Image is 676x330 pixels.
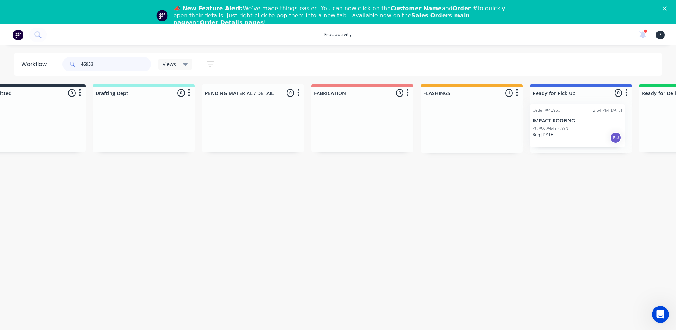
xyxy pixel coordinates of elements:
img: Factory [13,29,23,40]
b: Order # [452,5,478,12]
input: Search for orders... [81,57,151,71]
span: Views [163,60,176,68]
b: Order Details pages [200,19,264,26]
div: Close [663,6,670,11]
span: F [659,32,661,38]
div: productivity [321,29,355,40]
b: Customer Name [391,5,442,12]
b: Sales Orders main page [174,12,470,26]
img: Profile image for Team [156,10,168,21]
b: 📣 New Feature Alert: [174,5,243,12]
iframe: Intercom live chat [652,306,669,323]
div: Workflow [21,60,50,68]
div: We’ve made things easier! You can now click on the and to quickly open their details. Just right-... [174,5,509,26]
